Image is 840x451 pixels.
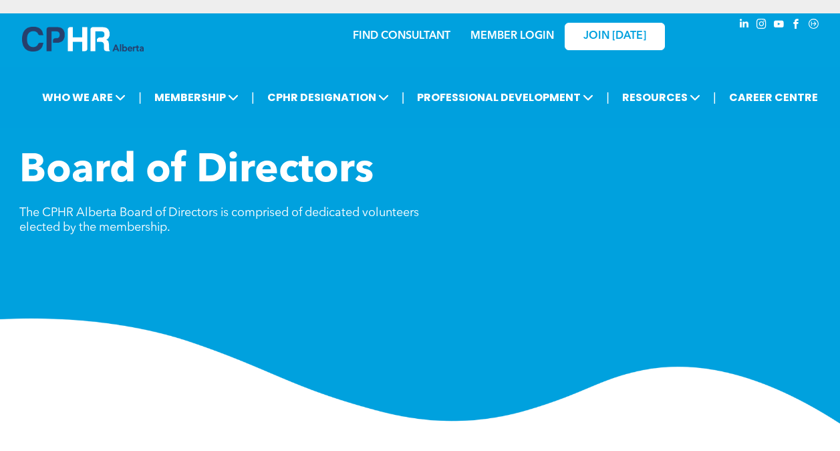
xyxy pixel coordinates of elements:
[725,85,822,110] a: CAREER CENTRE
[19,151,374,191] span: Board of Directors
[618,85,704,110] span: RESOURCES
[583,30,646,43] span: JOIN [DATE]
[251,84,255,111] li: |
[38,85,130,110] span: WHO WE ARE
[353,31,450,41] a: FIND CONSULTANT
[22,27,144,52] img: A blue and white logo for cp alberta
[772,17,787,35] a: youtube
[263,85,393,110] span: CPHR DESIGNATION
[807,17,821,35] a: Social network
[754,17,769,35] a: instagram
[413,85,597,110] span: PROFESSIONAL DEVELOPMENT
[565,23,665,50] a: JOIN [DATE]
[606,84,609,111] li: |
[150,85,243,110] span: MEMBERSHIP
[737,17,752,35] a: linkedin
[470,31,554,41] a: MEMBER LOGIN
[19,207,419,234] span: The CPHR Alberta Board of Directors is comprised of dedicated volunteers elected by the membership.
[713,84,716,111] li: |
[138,84,142,111] li: |
[789,17,804,35] a: facebook
[402,84,405,111] li: |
